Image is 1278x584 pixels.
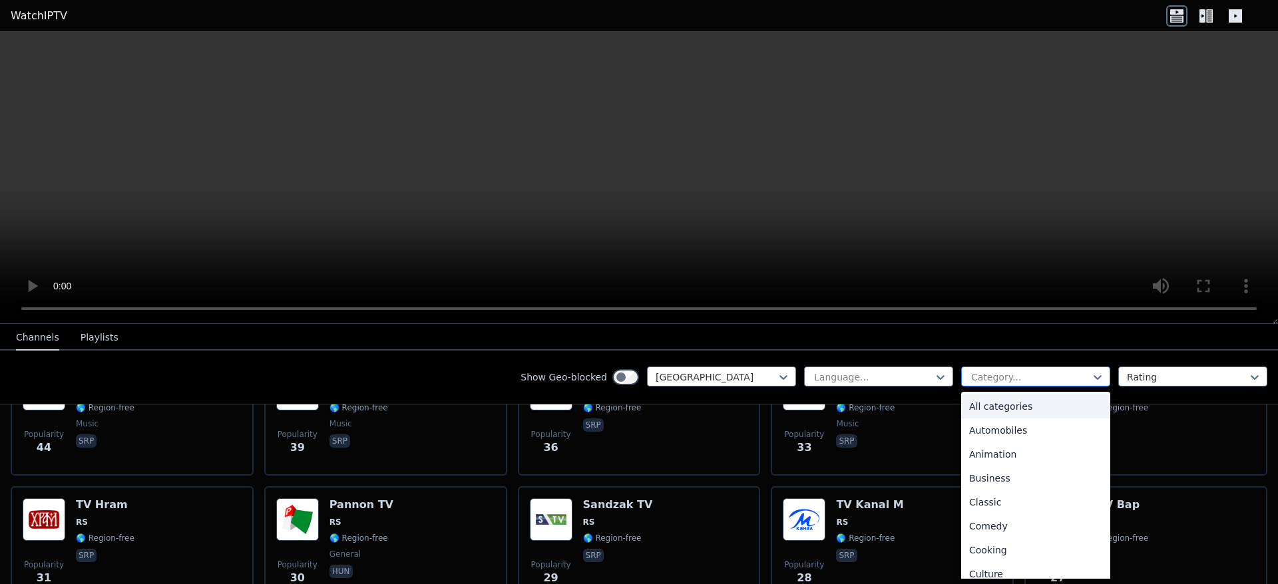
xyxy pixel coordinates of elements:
[16,325,59,351] button: Channels
[836,418,859,429] span: music
[24,559,64,570] span: Popularity
[1090,402,1148,413] span: 🌎 Region-free
[961,466,1110,490] div: Business
[961,442,1110,466] div: Animation
[76,517,88,527] span: RS
[76,498,134,511] h6: TV Hram
[76,434,97,448] p: srp
[961,394,1110,418] div: All categories
[329,517,341,527] span: RS
[836,517,848,527] span: RS
[583,533,642,543] span: 🌎 Region-free
[329,565,353,578] p: hun
[583,498,653,511] h6: Sandzak TV
[583,418,604,432] p: srp
[1090,498,1148,511] h6: RTV Bap
[583,517,595,527] span: RS
[797,440,811,456] span: 33
[278,559,318,570] span: Popularity
[836,434,857,448] p: srp
[11,8,67,24] a: WatchIPTV
[531,429,571,440] span: Popularity
[784,429,824,440] span: Popularity
[961,418,1110,442] div: Automobiles
[836,549,857,562] p: srp
[836,402,895,413] span: 🌎 Region-free
[521,370,607,384] label: Show Geo-blocked
[81,325,118,351] button: Playlists
[961,514,1110,538] div: Comedy
[961,538,1110,562] div: Cooking
[329,498,393,511] h6: Pannon TV
[783,498,825,541] img: TV Kanal M
[329,549,361,559] span: general
[23,498,65,541] img: TV Hram
[76,418,99,429] span: music
[24,429,64,440] span: Popularity
[836,533,895,543] span: 🌎 Region-free
[583,402,642,413] span: 🌎 Region-free
[329,434,350,448] p: srp
[1090,533,1148,543] span: 🌎 Region-free
[276,498,319,541] img: Pannon TV
[37,440,51,456] span: 44
[784,559,824,570] span: Popularity
[329,533,388,543] span: 🌎 Region-free
[531,559,571,570] span: Popularity
[76,402,134,413] span: 🌎 Region-free
[76,533,134,543] span: 🌎 Region-free
[329,402,388,413] span: 🌎 Region-free
[76,549,97,562] p: srp
[290,440,305,456] span: 39
[530,498,572,541] img: Sandzak TV
[329,418,352,429] span: music
[836,498,903,511] h6: TV Kanal M
[543,440,558,456] span: 36
[583,549,604,562] p: srp
[961,490,1110,514] div: Classic
[278,429,318,440] span: Popularity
